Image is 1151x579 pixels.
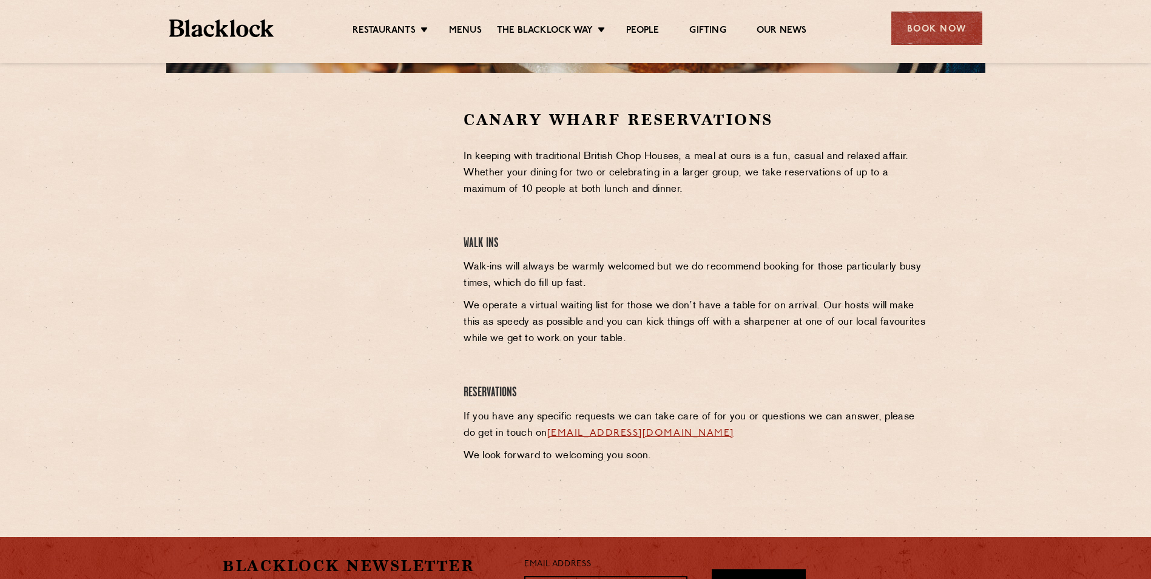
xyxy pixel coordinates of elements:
[626,25,659,38] a: People
[464,448,929,464] p: We look forward to welcoming you soon.
[464,298,929,347] p: We operate a virtual waiting list for those we don’t have a table for on arrival. Our hosts will ...
[464,259,929,292] p: Walk-ins will always be warmly welcomed but we do recommend booking for those particularly busy t...
[497,25,593,38] a: The Blacklock Way
[222,555,506,577] h2: Blacklock Newsletter
[891,12,982,45] div: Book Now
[524,558,591,572] label: Email Address
[547,428,734,438] a: [EMAIL_ADDRESS][DOMAIN_NAME]
[464,149,929,198] p: In keeping with traditional British Chop Houses, a meal at ours is a fun, casual and relaxed affa...
[757,25,807,38] a: Our News
[266,109,402,292] iframe: OpenTable make booking widget
[464,409,929,442] p: If you have any specific requests we can take care of for you or questions we can answer, please ...
[464,235,929,252] h4: Walk Ins
[464,109,929,130] h2: Canary Wharf Reservations
[464,385,929,401] h4: Reservations
[353,25,416,38] a: Restaurants
[169,19,274,37] img: BL_Textured_Logo-footer-cropped.svg
[689,25,726,38] a: Gifting
[449,25,482,38] a: Menus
